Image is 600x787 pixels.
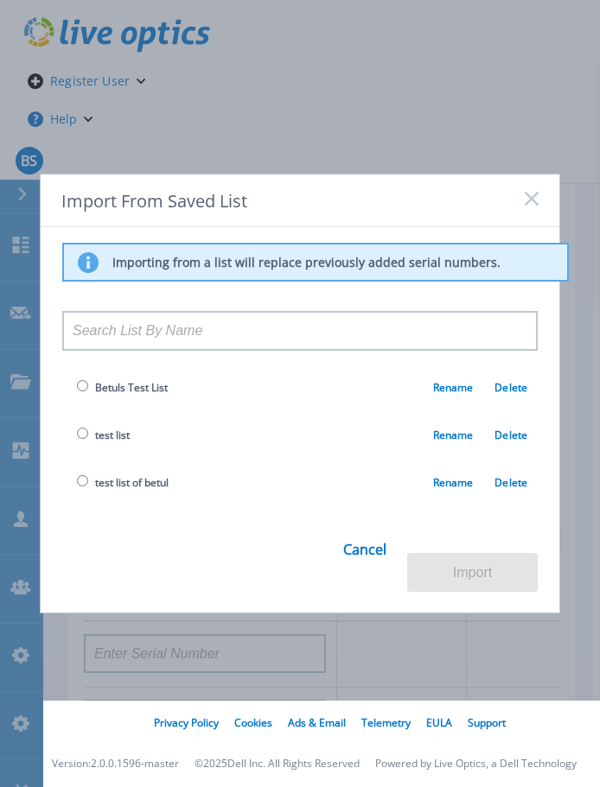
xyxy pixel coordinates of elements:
span: test list of betul [95,475,169,490]
li: Version: 2.0.0.1596-master [52,758,179,770]
a: Telemetry [361,715,411,730]
button: Import [407,553,538,592]
span: Betuls Test List [95,380,168,395]
li: © 2025 Dell Inc. All Rights Reserved [195,758,360,770]
span: Import From Saved List [61,189,247,213]
a: Delete [473,475,527,490]
a: Cancel [343,527,386,593]
a: Rename [433,475,474,490]
p: Importing from a list will replace previously added serial numbers. [112,255,501,270]
a: Rename [433,380,474,395]
a: Ads & Email [288,715,346,730]
input: Search List By Name [62,311,538,351]
a: EULA [426,715,452,730]
a: Delete [473,428,527,442]
a: Cookies [234,715,272,730]
li: Powered by Live Optics, a Dell Technology [375,758,577,770]
a: Privacy Policy [154,715,219,730]
a: Delete [473,380,527,395]
span: test list [95,428,130,442]
a: Rename [433,428,474,442]
a: Support [468,715,506,730]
